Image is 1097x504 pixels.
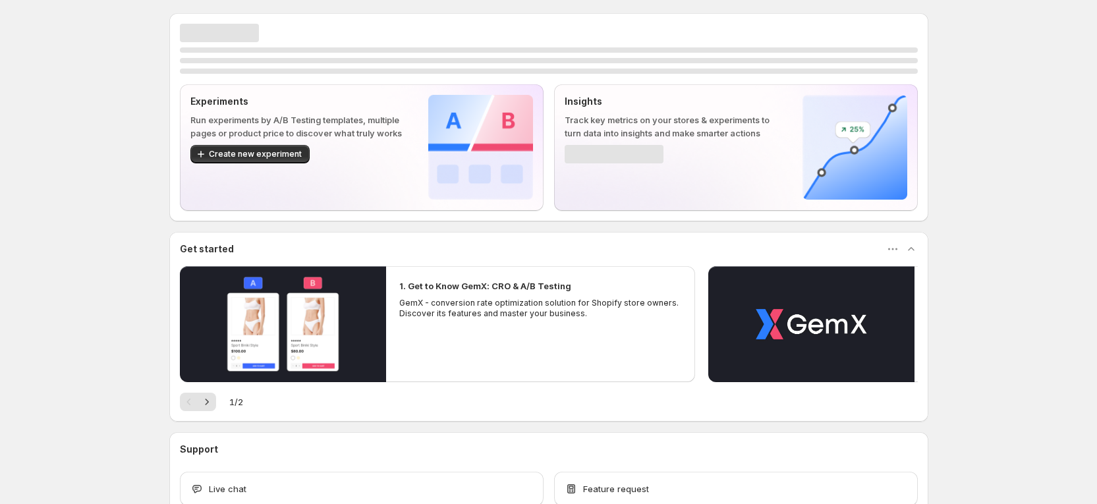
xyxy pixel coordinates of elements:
button: Create new experiment [190,145,310,163]
h3: Support [180,443,218,456]
img: Experiments [428,95,533,200]
p: Insights [565,95,781,108]
p: Track key metrics on your stores & experiments to turn data into insights and make smarter actions [565,113,781,140]
h2: 1. Get to Know GemX: CRO & A/B Testing [399,279,571,293]
p: GemX - conversion rate optimization solution for Shopify store owners. Discover its features and ... [399,298,683,319]
button: Next [198,393,216,411]
img: Insights [802,95,907,200]
p: Run experiments by A/B Testing templates, multiple pages or product price to discover what truly ... [190,113,407,140]
span: Feature request [583,482,649,495]
p: Experiments [190,95,407,108]
span: Live chat [209,482,246,495]
button: Play video [708,266,914,382]
nav: Pagination [180,393,216,411]
button: Play video [180,266,386,382]
span: Create new experiment [209,149,302,159]
h3: Get started [180,242,234,256]
span: 1 / 2 [229,395,243,408]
